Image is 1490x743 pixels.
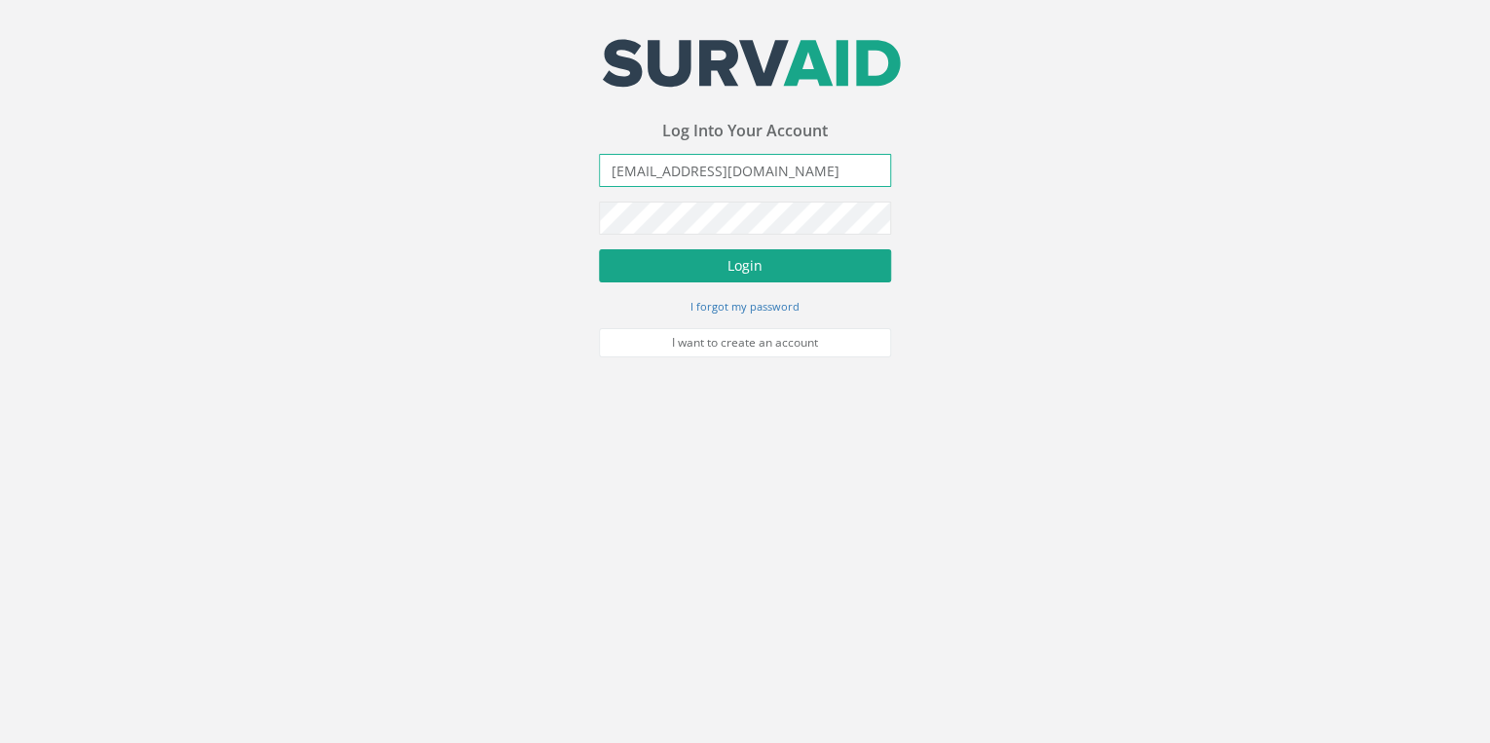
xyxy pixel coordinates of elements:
input: Email [599,154,891,187]
small: I forgot my password [690,299,800,314]
a: I want to create an account [599,328,891,357]
button: Login [599,249,891,282]
h3: Log Into Your Account [599,123,891,140]
a: I forgot my password [690,297,800,315]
